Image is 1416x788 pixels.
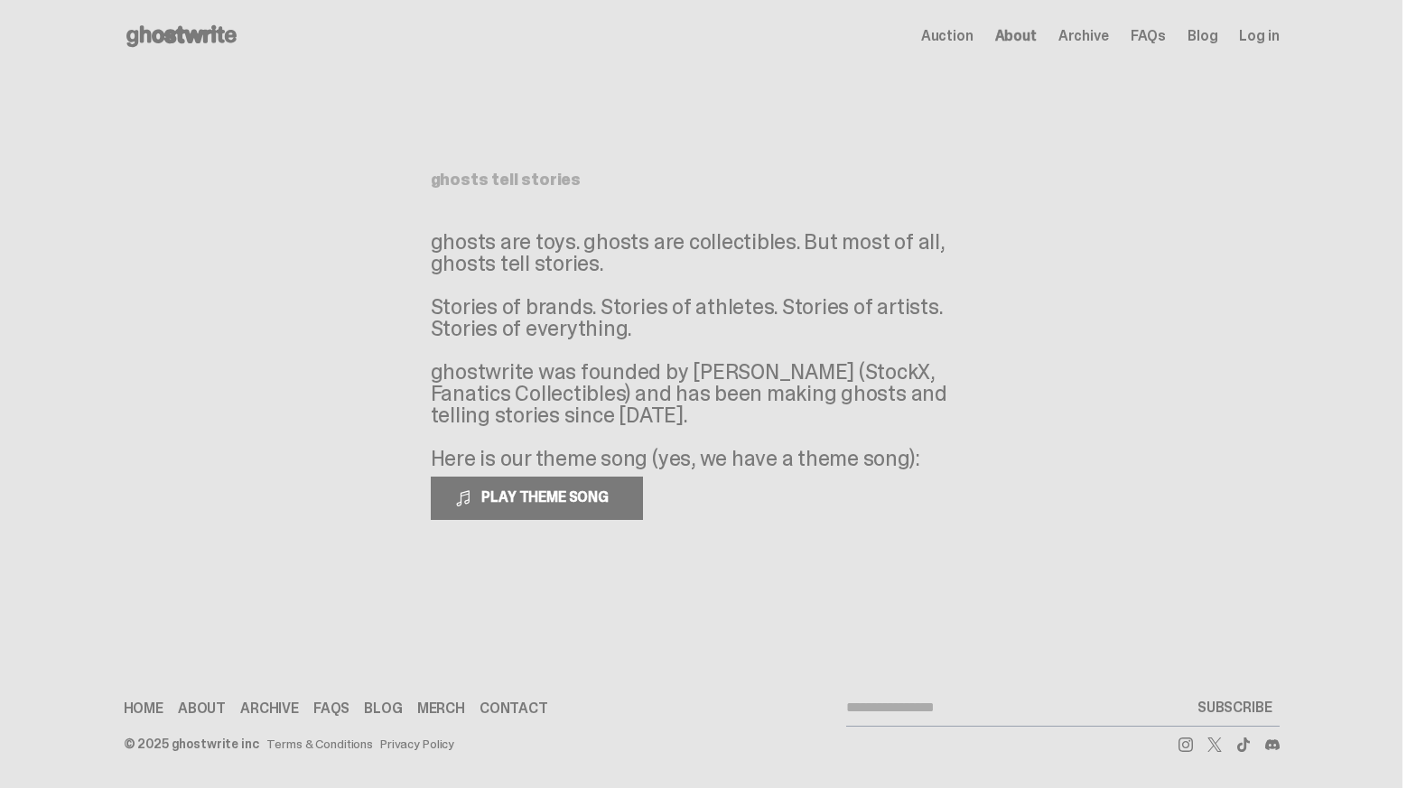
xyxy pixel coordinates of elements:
a: Log in [1239,29,1279,43]
a: About [995,29,1037,43]
a: About [178,701,226,716]
a: Archive [1058,29,1109,43]
a: Auction [921,29,973,43]
a: Terms & Conditions [266,737,373,750]
button: PLAY THEME SONG [431,477,643,520]
a: Blog [364,701,402,716]
a: FAQs [1131,29,1166,43]
a: Contact [480,701,548,716]
p: ghosts are toys. ghosts are collectibles. But most of all, ghosts tell stories. Stories of brands... [431,231,973,469]
a: Merch [417,701,465,716]
a: Blog [1188,29,1217,43]
a: Archive [240,701,299,716]
div: © 2025 ghostwrite inc [124,737,259,750]
span: PLAY THEME SONG [474,487,619,506]
button: SUBSCRIBE [1190,690,1280,726]
a: Home [124,701,163,716]
h1: ghosts tell stories [431,172,973,188]
a: FAQs [313,701,349,716]
a: Privacy Policy [380,737,454,750]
